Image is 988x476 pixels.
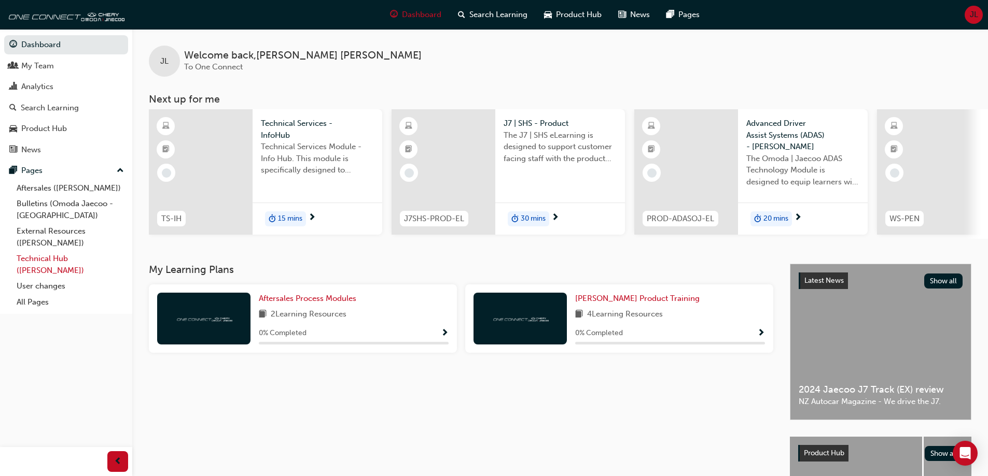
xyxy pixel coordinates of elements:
a: Search Learning [4,98,128,118]
a: Dashboard [4,35,128,54]
span: learningRecordVerb_NONE-icon [405,168,414,178]
span: book-icon [575,308,583,321]
button: Show all [924,273,963,289]
span: learningResourceType_ELEARNING-icon [405,120,412,133]
button: Show Progress [757,327,765,340]
span: booktick-icon [890,143,898,156]
span: search-icon [458,8,465,21]
h3: My Learning Plans [149,264,773,276]
span: J7 | SHS - Product [504,118,617,129]
span: Show Progress [441,329,449,338]
div: Open Intercom Messenger [953,441,978,466]
span: learningRecordVerb_NONE-icon [647,168,657,178]
span: news-icon [618,8,626,21]
span: booktick-icon [648,143,655,156]
div: News [21,144,41,156]
span: learningResourceType_ELEARNING-icon [162,120,170,133]
span: car-icon [544,8,552,21]
span: Show Progress [757,329,765,338]
span: Technical Services Module - Info Hub. This module is specifically designed to address the require... [261,141,374,176]
span: TS-IH [161,213,182,225]
span: car-icon [9,124,17,134]
a: TS-IHTechnical Services - InfoHubTechnical Services Module - Info Hub. This module is specificall... [149,109,382,235]
span: 2 Learning Resources [271,308,346,321]
span: 30 mins [521,213,546,225]
span: The J7 | SHS eLearning is designed to support customer facing staff with the product and sales in... [504,129,617,165]
a: Technical Hub ([PERSON_NAME]) [12,251,128,278]
span: 2024 Jaecoo J7 Track (EX) review [799,384,963,396]
span: guage-icon [9,40,17,50]
a: News [4,140,128,160]
span: 0 % Completed [575,327,623,339]
span: pages-icon [666,8,674,21]
span: learningRecordVerb_NONE-icon [162,168,171,178]
a: pages-iconPages [658,4,708,25]
span: guage-icon [390,8,398,21]
button: Show all [925,446,964,461]
a: search-iconSearch Learning [450,4,536,25]
div: Analytics [21,81,53,93]
span: JL [160,55,169,67]
span: next-icon [551,213,559,223]
span: up-icon [117,164,124,178]
span: Product Hub [804,449,844,457]
span: learningResourceType_ELEARNING-icon [890,120,898,133]
button: Pages [4,161,128,180]
span: book-icon [259,308,267,321]
a: guage-iconDashboard [382,4,450,25]
div: Pages [21,165,43,177]
span: Search Learning [469,9,527,21]
span: booktick-icon [162,143,170,156]
a: Latest NewsShow all [799,272,963,289]
button: Show Progress [441,327,449,340]
span: [PERSON_NAME] Product Training [575,294,700,303]
a: news-iconNews [610,4,658,25]
span: duration-icon [269,212,276,226]
span: News [630,9,650,21]
span: Latest News [804,276,844,285]
span: Dashboard [402,9,441,21]
span: prev-icon [114,455,122,468]
a: Aftersales ([PERSON_NAME]) [12,180,128,196]
span: To One Connect [184,62,243,71]
img: oneconnect [5,4,124,25]
a: Product Hub [4,119,128,138]
span: Pages [678,9,700,21]
span: NZ Autocar Magazine - We drive the J7. [799,396,963,408]
button: DashboardMy TeamAnalyticsSearch LearningProduct HubNews [4,33,128,161]
span: news-icon [9,146,17,155]
a: PROD-ADASOJ-ELAdvanced Driver Assist Systems (ADAS) - [PERSON_NAME]The Omoda | Jaecoo ADAS Techno... [634,109,868,235]
div: My Team [21,60,54,72]
span: Advanced Driver Assist Systems (ADAS) - [PERSON_NAME] [746,118,859,153]
span: 4 Learning Resources [587,308,663,321]
a: J7SHS-PROD-ELJ7 | SHS - ProductThe J7 | SHS eLearning is designed to support customer facing staf... [392,109,625,235]
button: JL [965,6,983,24]
a: Aftersales Process Modules [259,293,360,305]
div: Search Learning [21,102,79,114]
span: WS-PEN [889,213,920,225]
span: chart-icon [9,82,17,92]
span: duration-icon [754,212,761,226]
span: pages-icon [9,166,17,176]
img: oneconnect [175,313,232,323]
a: User changes [12,278,128,294]
a: My Team [4,56,128,76]
a: Analytics [4,77,128,96]
span: Product Hub [556,9,602,21]
div: Product Hub [21,123,67,135]
a: External Resources ([PERSON_NAME]) [12,223,128,251]
span: Aftersales Process Modules [259,294,356,303]
img: oneconnect [492,313,549,323]
span: JL [970,9,978,21]
span: learningResourceType_ELEARNING-icon [648,120,655,133]
h3: Next up for me [132,93,988,105]
span: Technical Services - InfoHub [261,118,374,141]
span: J7SHS-PROD-EL [404,213,464,225]
a: [PERSON_NAME] Product Training [575,293,704,305]
span: 15 mins [278,213,302,225]
span: people-icon [9,62,17,71]
span: search-icon [9,104,17,113]
span: 20 mins [763,213,788,225]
